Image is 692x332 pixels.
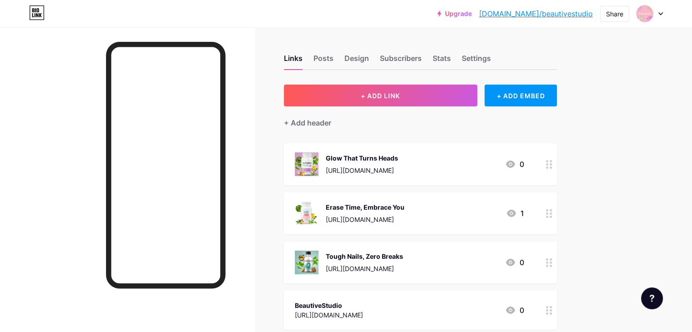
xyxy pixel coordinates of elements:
[284,53,303,69] div: Links
[433,53,451,69] div: Stats
[326,215,404,224] div: [URL][DOMAIN_NAME]
[295,201,318,225] img: Erase Time, Embrace You
[485,85,557,106] div: + ADD EMBED
[295,251,318,274] img: Tough Nails, Zero Breaks
[505,257,524,268] div: 0
[326,202,404,212] div: Erase Time, Embrace You
[479,8,593,19] a: [DOMAIN_NAME]/beautivestudio
[505,159,524,170] div: 0
[506,208,524,219] div: 1
[505,305,524,316] div: 0
[462,53,491,69] div: Settings
[326,166,398,175] div: [URL][DOMAIN_NAME]
[326,153,398,163] div: Glow That Turns Heads
[437,10,472,17] a: Upgrade
[636,5,653,22] img: Naruto Nikolov
[361,92,400,100] span: + ADD LINK
[295,310,363,320] div: [URL][DOMAIN_NAME]
[295,301,363,310] div: BeautiveStudio
[295,152,318,176] img: Glow That Turns Heads
[344,53,369,69] div: Design
[284,117,331,128] div: + Add header
[284,85,477,106] button: + ADD LINK
[313,53,333,69] div: Posts
[326,264,403,273] div: [URL][DOMAIN_NAME]
[380,53,422,69] div: Subscribers
[326,252,403,261] div: Tough Nails, Zero Breaks
[606,9,623,19] div: Share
